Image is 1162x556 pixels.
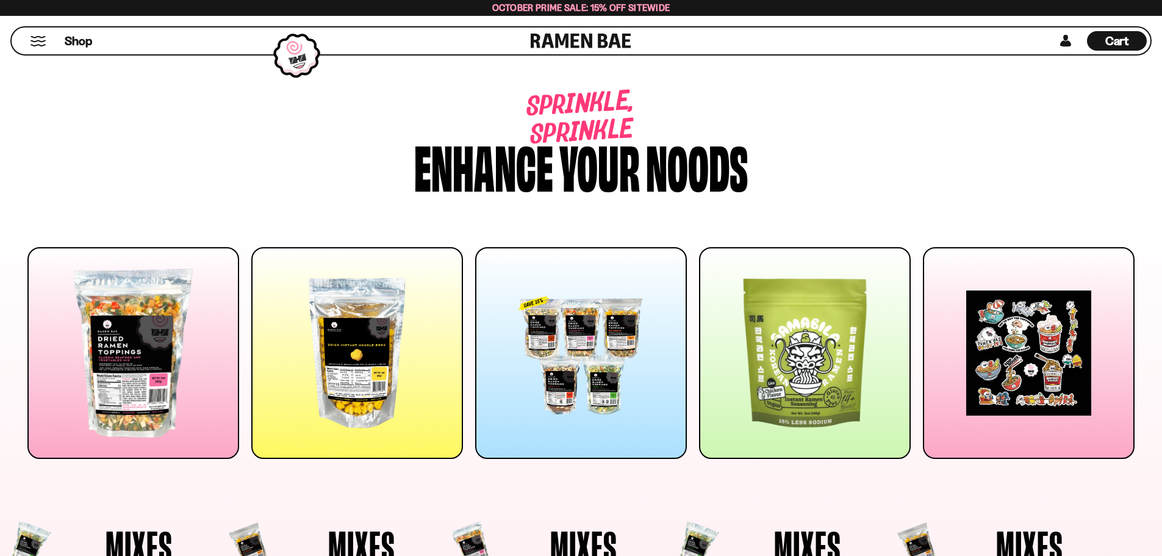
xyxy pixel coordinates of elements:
button: Mobile Menu Trigger [30,36,46,46]
span: October Prime Sale: 15% off Sitewide [492,2,670,13]
div: Enhance [414,136,553,194]
div: your [559,136,640,194]
span: Shop [65,33,92,49]
div: noods [646,136,748,194]
div: Cart [1087,27,1147,54]
a: Shop [65,31,92,51]
span: Cart [1105,34,1129,48]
